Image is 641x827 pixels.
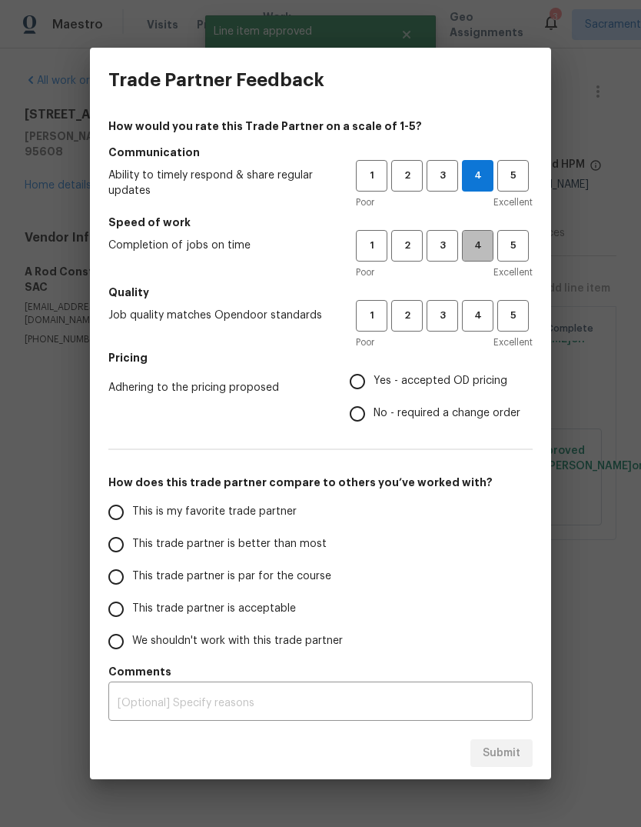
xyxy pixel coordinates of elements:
button: 5 [497,230,529,262]
span: Job quality matches Opendoor standards [108,308,331,323]
span: Excellent [493,195,533,210]
button: 3 [427,300,458,332]
h5: How does this trade partner compare to others you’ve worked with? [108,475,533,490]
button: 4 [462,300,493,332]
h5: Pricing [108,350,533,365]
button: 4 [462,230,493,262]
h5: Communication [108,145,533,160]
button: 2 [391,300,423,332]
button: 1 [356,160,387,192]
span: 3 [428,307,457,325]
span: 1 [357,237,386,255]
button: 5 [497,300,529,332]
span: This trade partner is acceptable [132,601,296,617]
span: 2 [393,307,421,325]
span: No - required a change order [374,405,520,422]
h4: How would you rate this Trade Partner on a scale of 1-5? [108,118,533,134]
span: 3 [428,167,457,185]
div: Pricing [350,365,533,430]
span: This trade partner is better than most [132,536,327,552]
span: 5 [499,167,527,185]
span: Excellent [493,335,533,350]
button: 1 [356,230,387,262]
span: Adhering to the pricing proposed [108,380,325,395]
span: 2 [393,167,421,185]
button: 3 [427,230,458,262]
h5: Speed of work [108,215,533,230]
div: How does this trade partner compare to others you’ve worked with? [108,496,533,658]
button: 4 [462,160,493,192]
span: 3 [428,237,457,255]
button: 3 [427,160,458,192]
span: 5 [499,237,527,255]
span: Completion of jobs on time [108,238,331,253]
h5: Comments [108,664,533,679]
button: 2 [391,230,423,262]
span: 1 [357,167,386,185]
span: We shouldn't work with this trade partner [132,633,343,649]
span: Yes - accepted OD pricing [374,373,507,389]
span: Poor [356,195,374,210]
button: 2 [391,160,423,192]
span: Poor [356,265,374,280]
span: 4 [463,167,493,185]
h5: Quality [108,285,533,300]
span: 1 [357,307,386,325]
span: Poor [356,335,374,350]
span: 2 [393,237,421,255]
span: 5 [499,307,527,325]
h3: Trade Partner Feedback [108,69,324,91]
span: Ability to timely respond & share regular updates [108,168,331,198]
button: 5 [497,160,529,192]
button: 1 [356,300,387,332]
span: 4 [463,307,492,325]
span: This trade partner is par for the course [132,569,331,585]
span: 4 [463,237,492,255]
span: Excellent [493,265,533,280]
span: This is my favorite trade partner [132,504,297,520]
